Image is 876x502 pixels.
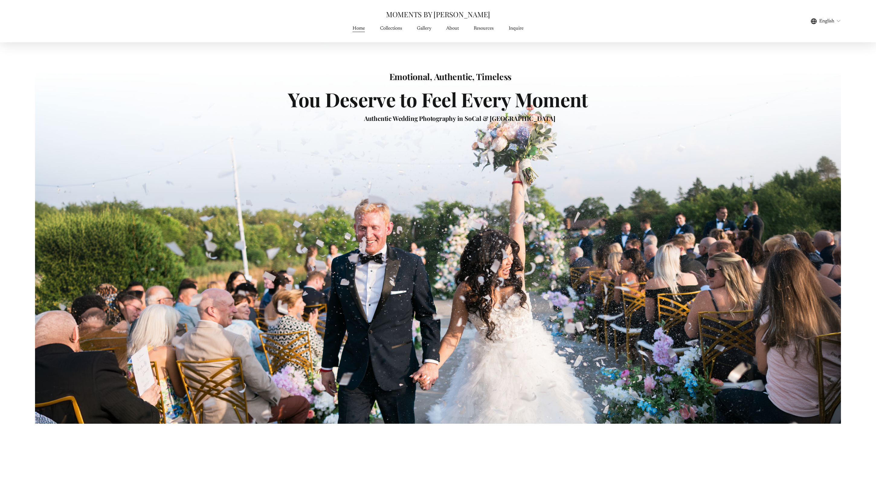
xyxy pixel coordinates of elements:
[446,24,459,32] a: About
[509,24,523,32] a: Inquire
[811,17,841,25] div: language picker
[474,24,494,32] a: Resources
[417,25,431,32] span: Gallery
[288,86,588,112] strong: You Deserve to Feel Every Moment
[386,9,490,19] a: MOMENTS BY [PERSON_NAME]
[353,24,365,32] a: Home
[364,114,556,122] strong: Authentic Wedding Photography in SoCal & [GEOGRAPHIC_DATA]
[389,71,511,82] strong: Emotional, Authentic, Timeless
[380,24,402,32] a: Collections
[819,18,834,25] span: English
[417,24,431,32] a: folder dropdown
